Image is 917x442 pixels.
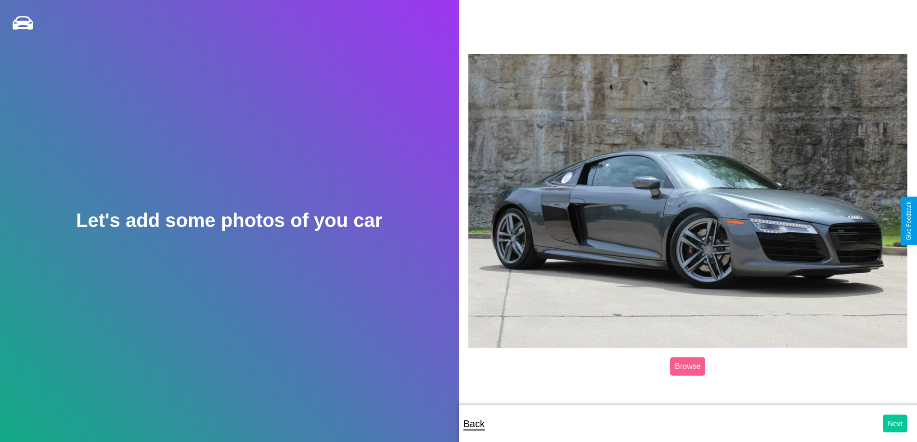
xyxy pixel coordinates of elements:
p: Back [464,415,485,432]
div: Give Feedback [905,202,912,240]
label: Browse [670,357,705,376]
button: Next [883,415,907,432]
h2: Let's add some photos of you car [76,210,382,231]
img: posted [468,54,908,348]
